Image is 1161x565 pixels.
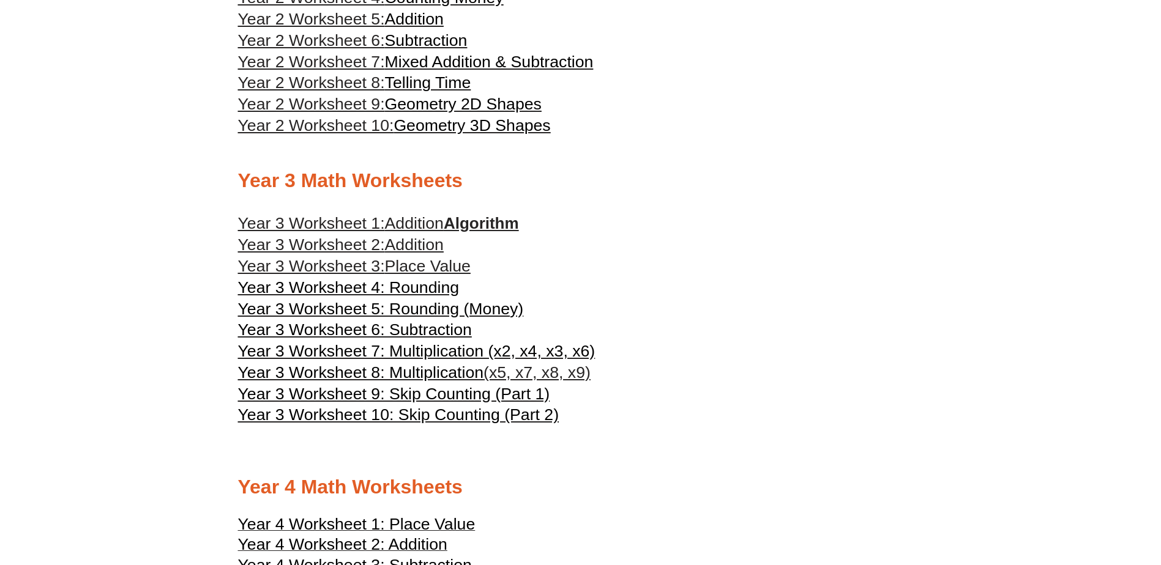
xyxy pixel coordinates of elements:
[385,53,594,71] span: Mixed Addition & Subtraction
[238,73,385,92] span: Year 2 Worksheet 8:
[238,10,385,28] span: Year 2 Worksheet 5:
[238,300,524,318] span: Year 3 Worksheet 5: Rounding (Money)
[238,319,472,341] a: Year 3 Worksheet 6: Subtraction
[238,475,924,500] h2: Year 4 Math Worksheets
[238,515,476,533] span: Year 4 Worksheet 1: Place Value
[238,95,385,113] span: Year 2 Worksheet 9:
[238,341,595,362] a: Year 3 Worksheet 7: Multiplication (x2, x4, x3, x6)
[238,535,447,553] span: Year 4 Worksheet 2: Addition
[238,277,460,298] a: Year 3 Worksheet 4: Rounding
[238,168,924,194] h2: Year 3 Math Worksheets
[385,10,444,28] span: Addition
[238,214,385,232] span: Year 3 Worksheet 1:
[957,427,1161,565] iframe: Chat Widget
[385,73,471,92] span: Telling Time
[238,95,542,113] a: Year 2 Worksheet 9:Geometry 2D Shapes
[238,10,444,28] a: Year 2 Worksheet 5:Addition
[394,116,550,135] span: Geometry 3D Shapes
[238,234,444,256] a: Year 3 Worksheet 2:Addition
[238,53,385,71] span: Year 2 Worksheet 7:
[238,31,385,50] span: Year 2 Worksheet 6:
[385,95,542,113] span: Geometry 2D Shapes
[238,405,559,424] span: Year 3 Worksheet 10: Skip Counting (Part 2)
[238,73,471,92] a: Year 2 Worksheet 8:Telling Time
[238,342,595,360] span: Year 3 Worksheet 7: Multiplication (x2, x4, x3, x6)
[238,520,476,533] a: Year 4 Worksheet 1: Place Value
[385,31,468,50] span: Subtraction
[238,257,385,275] span: Year 3 Worksheet 3:
[238,116,551,135] a: Year 2 Worksheet 10:Geometry 3D Shapes
[238,278,460,297] span: Year 3 Worksheet 4: Rounding
[238,320,472,339] span: Year 3 Worksheet 6: Subtraction
[238,362,591,383] a: Year 3 Worksheet 8: Multiplication(x5, x7, x8, x9)
[238,541,447,553] a: Year 4 Worksheet 2: Addition
[238,404,559,426] a: Year 3 Worksheet 10: Skip Counting (Part 2)
[385,214,444,232] span: Addition
[238,116,394,135] span: Year 2 Worksheet 10:
[238,383,550,405] a: Year 3 Worksheet 9: Skip Counting (Part 1)
[238,31,468,50] a: Year 2 Worksheet 6:Subtraction
[238,235,385,254] span: Year 3 Worksheet 2:
[238,298,524,320] a: Year 3 Worksheet 5: Rounding (Money)
[385,257,471,275] span: Place Value
[483,363,591,382] span: (x5, x7, x8, x9)
[238,385,550,403] span: Year 3 Worksheet 9: Skip Counting (Part 1)
[238,53,594,71] a: Year 2 Worksheet 7:Mixed Addition & Subtraction
[385,235,444,254] span: Addition
[238,214,519,232] a: Year 3 Worksheet 1:AdditionAlgorithm
[238,256,471,277] a: Year 3 Worksheet 3:Place Value
[238,363,484,382] span: Year 3 Worksheet 8: Multiplication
